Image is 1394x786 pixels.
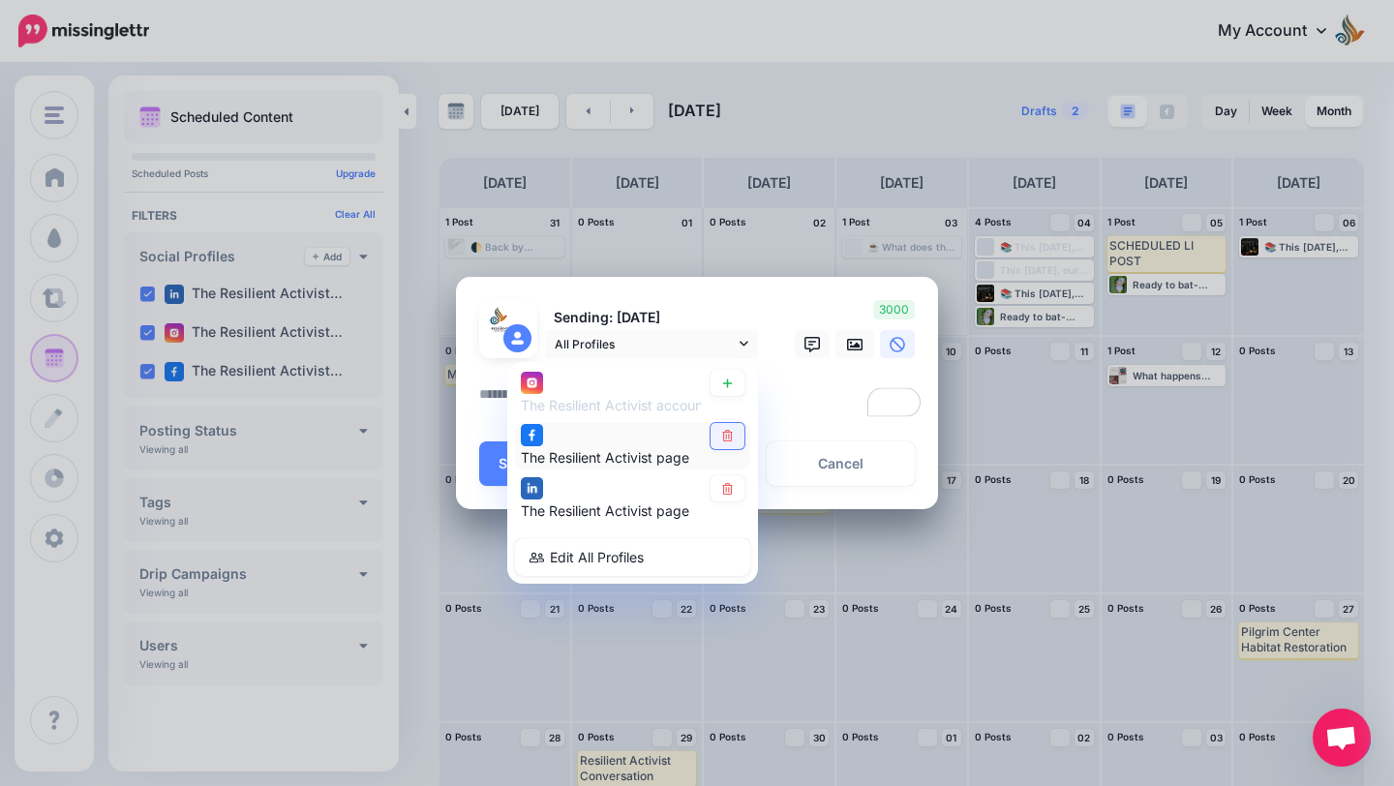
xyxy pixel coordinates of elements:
img: instagram-square.png [521,372,543,394]
span: 3000 [873,300,915,319]
img: user_default_image.png [503,324,531,352]
img: linkedin-square.png [521,477,543,499]
a: Edit All Profiles [515,538,750,576]
img: 252809667_4683429838407749_1838637535353719848_n-bsa125681.png [485,306,513,334]
textarea: To enrich screen reader interactions, please activate Accessibility in Grammarly extension settings [479,382,924,420]
button: Schedule [479,441,599,486]
a: All Profiles [545,330,758,358]
img: facebook-square.png [521,425,543,447]
span: The Resilient Activist page [521,450,689,467]
span: The Resilient Activist page [521,502,689,519]
span: All Profiles [555,334,735,354]
span: Schedule [499,457,561,470]
span: The Resilient Activist account [521,397,708,413]
p: Sending: [DATE] [545,307,758,329]
a: Cancel [767,441,915,486]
